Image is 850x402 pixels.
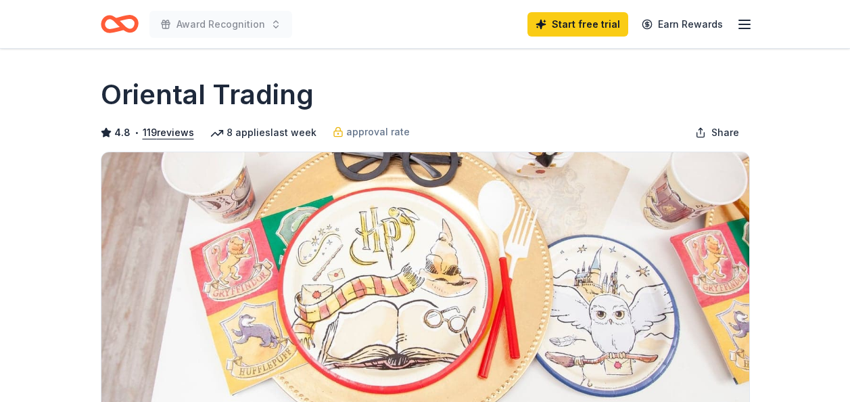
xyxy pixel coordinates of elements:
[711,125,739,141] span: Share
[101,8,139,40] a: Home
[634,12,731,37] a: Earn Rewards
[149,11,292,38] button: Award Recognition
[527,12,628,37] a: Start free trial
[333,124,410,140] a: approval rate
[143,125,194,141] button: 119reviews
[114,125,131,141] span: 4.8
[210,125,316,141] div: 8 applies last week
[101,76,314,114] h1: Oriental Trading
[176,16,265,32] span: Award Recognition
[346,124,410,140] span: approval rate
[134,127,139,138] span: •
[684,119,750,146] button: Share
